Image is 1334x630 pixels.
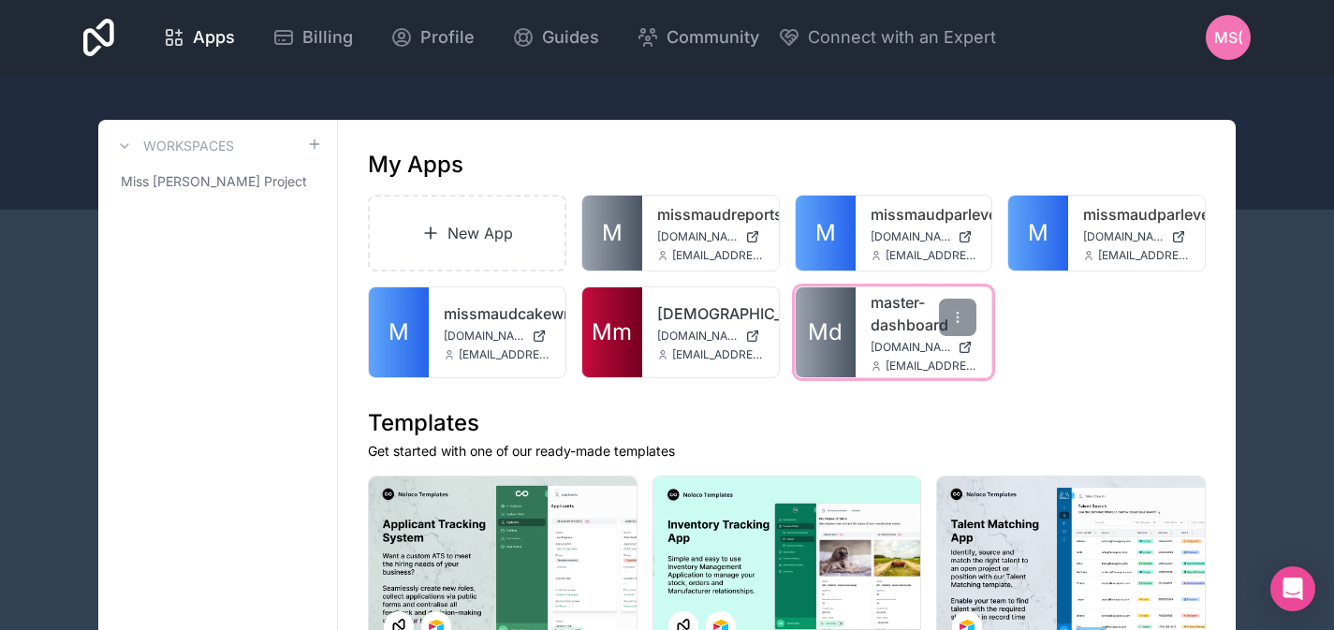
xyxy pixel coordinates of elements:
[420,24,475,51] span: Profile
[778,24,996,51] button: Connect with an Expert
[1214,26,1243,49] span: MS(
[871,229,951,244] span: [DOMAIN_NAME]
[667,24,759,51] span: Community
[886,359,977,374] span: [EMAIL_ADDRESS][DOMAIN_NAME]
[459,347,550,362] span: [EMAIL_ADDRESS][DOMAIN_NAME]
[1083,203,1190,226] a: missmaudparlevelsupdate
[657,302,764,325] a: [DEMOGRAPHIC_DATA]
[1028,218,1048,248] span: M
[113,135,234,157] a: Workspaces
[542,24,599,51] span: Guides
[388,317,409,347] span: M
[148,17,250,58] a: Apps
[672,347,764,362] span: [EMAIL_ADDRESS][DOMAIN_NAME]
[871,291,977,336] a: master-dashboard
[582,287,642,377] a: Mm
[368,442,1206,461] p: Get started with one of our ready-made templates
[368,195,566,271] a: New App
[796,287,856,377] a: Md
[871,203,977,226] a: missmaudparlevels
[672,248,764,263] span: [EMAIL_ADDRESS][DOMAIN_NAME]
[871,340,951,355] span: [DOMAIN_NAME]
[657,229,738,244] span: [DOMAIN_NAME]
[1008,196,1068,271] a: M
[121,172,307,191] span: Miss [PERSON_NAME] Project
[369,287,429,377] a: M
[1270,566,1315,611] div: Open Intercom Messenger
[1083,229,1190,244] a: [DOMAIN_NAME]
[808,317,843,347] span: Md
[815,218,836,248] span: M
[1098,248,1190,263] span: [EMAIL_ADDRESS][DOMAIN_NAME]
[193,24,235,51] span: Apps
[368,150,463,180] h1: My Apps
[622,17,774,58] a: Community
[592,317,632,347] span: Mm
[808,24,996,51] span: Connect with an Expert
[257,17,368,58] a: Billing
[444,329,524,344] span: [DOMAIN_NAME]
[143,137,234,155] h3: Workspaces
[886,248,977,263] span: [EMAIL_ADDRESS][DOMAIN_NAME]
[444,302,550,325] a: missmaudcakewriting
[1083,229,1164,244] span: [DOMAIN_NAME]
[657,329,738,344] span: [DOMAIN_NAME]
[871,229,977,244] a: [DOMAIN_NAME]
[368,408,1206,438] h1: Templates
[375,17,490,58] a: Profile
[497,17,614,58] a: Guides
[657,329,764,344] a: [DOMAIN_NAME]
[582,196,642,271] a: M
[871,340,977,355] a: [DOMAIN_NAME]
[444,329,550,344] a: [DOMAIN_NAME]
[657,229,764,244] a: [DOMAIN_NAME]
[602,218,623,248] span: M
[796,196,856,271] a: M
[113,165,322,198] a: Miss [PERSON_NAME] Project
[657,203,764,226] a: missmaudreports
[302,24,353,51] span: Billing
